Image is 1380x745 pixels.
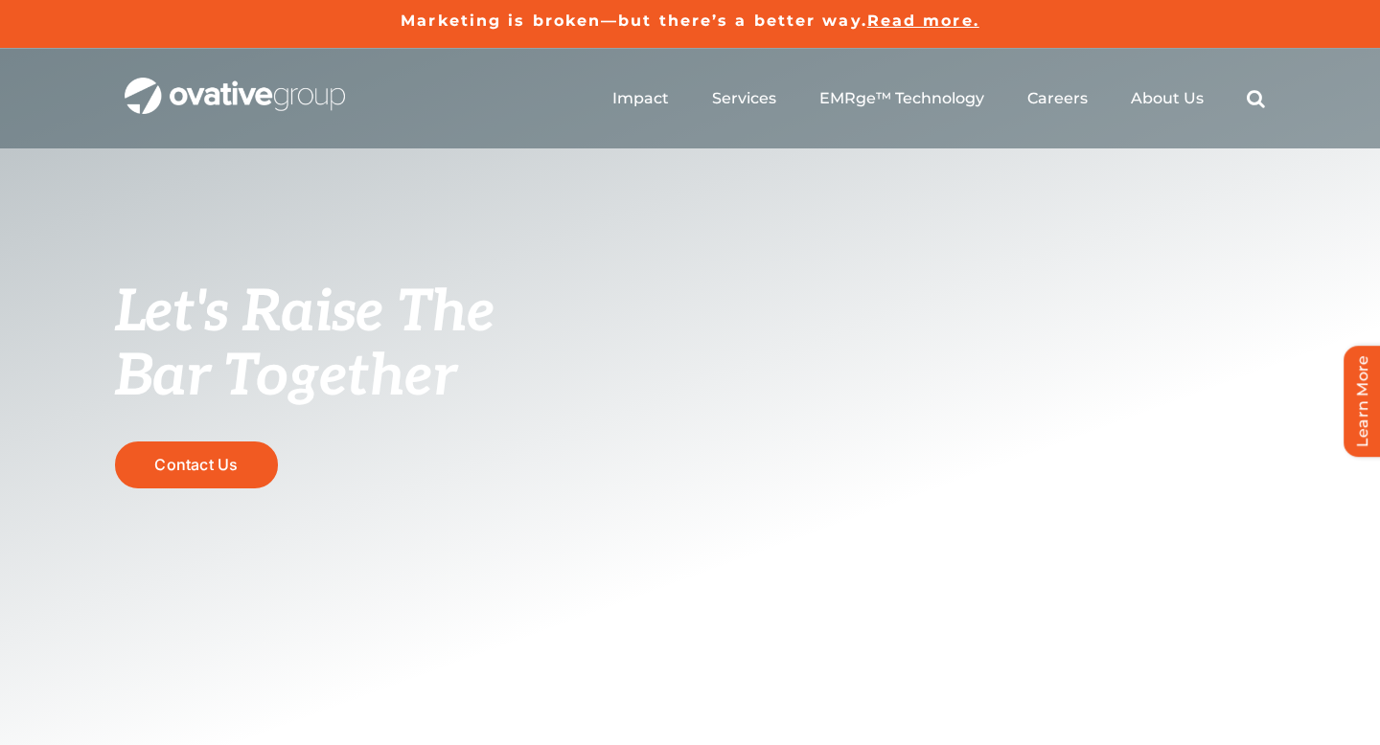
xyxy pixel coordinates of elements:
a: About Us [1131,89,1204,108]
a: OG_Full_horizontal_WHT [125,76,345,94]
span: Let's Raise The [115,279,495,348]
a: Careers [1027,89,1088,108]
span: Contact Us [154,456,238,474]
a: EMRge™ Technology [819,89,984,108]
a: Read more. [867,11,979,30]
nav: Menu [612,68,1265,129]
span: Bar Together [115,343,456,412]
a: Services [712,89,776,108]
a: Impact [612,89,669,108]
a: Search [1247,89,1265,108]
a: Marketing is broken—but there’s a better way. [401,11,867,30]
a: Contact Us [115,441,278,488]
